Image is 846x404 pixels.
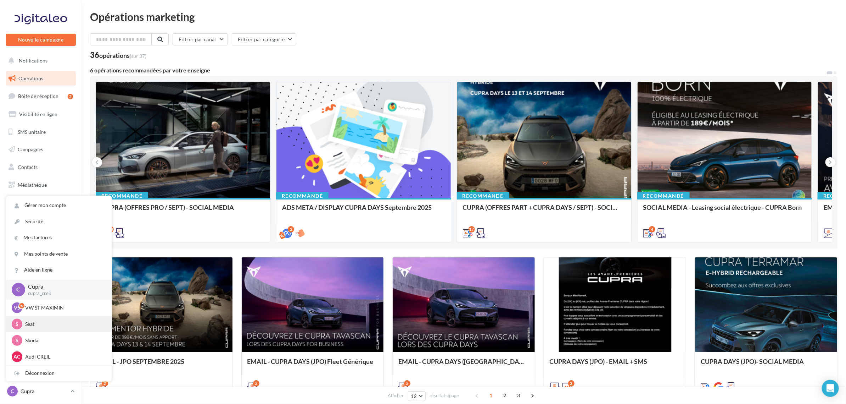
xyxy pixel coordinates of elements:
[649,226,655,233] div: 4
[96,192,148,200] div: Recommandé
[17,285,21,294] span: C
[99,52,146,59] div: opérations
[6,384,76,398] a: C Cupra
[469,226,475,233] div: 17
[4,236,77,257] a: Campagnes DataOnDemand
[4,125,77,140] a: SMS unitaire
[130,53,146,59] span: (sur 37)
[4,213,77,234] a: PLV et print personnalisable
[457,192,509,200] div: Recommandé
[6,230,112,246] a: Mes factures
[499,390,510,401] span: 2
[25,304,103,311] p: VW ST MAXIMIN
[90,11,837,22] div: Opérations marketing
[6,197,112,213] a: Gérer mon compte
[4,88,77,104] a: Boîte de réception2
[6,246,112,262] a: Mes points de vente
[408,391,426,401] button: 12
[18,93,58,99] span: Boîte de réception
[282,204,445,218] div: ADS META / DISPLAY CUPRA DAYS Septembre 2025
[11,388,14,395] span: C
[463,204,626,218] div: CUPRA (OFFRES PART + CUPRA DAYS / SEPT) - SOCIAL MEDIA
[550,358,680,372] div: CUPRA DAYS (JPO) - EMAIL + SMS
[14,304,20,311] span: VS
[4,160,77,175] a: Contacts
[102,204,264,218] div: CUPRA (OFFRES PRO / SEPT) - SOCIAL MEDIA
[4,107,77,122] a: Visibilité en ligne
[4,195,77,210] a: Calendrier
[18,164,38,170] span: Contacts
[276,192,329,200] div: Recommandé
[21,388,68,395] p: Cupra
[16,321,18,328] span: S
[6,34,76,46] button: Nouvelle campagne
[28,290,100,297] p: cupra_creil
[253,380,259,387] div: 5
[18,129,46,135] span: SMS unitaire
[485,390,497,401] span: 1
[96,358,227,372] div: EMAIL - JPO SEPTEMBRE 2025
[25,321,103,328] p: Seat
[398,358,529,372] div: EMAIL - CUPRA DAYS ([GEOGRAPHIC_DATA]) Private Générique
[25,337,103,344] p: Skoda
[173,33,228,45] button: Filtrer par canal
[90,51,146,59] div: 36
[4,53,74,68] button: Notifications
[90,67,826,73] div: 6 opérations recommandées par votre enseigne
[4,71,77,86] a: Opérations
[25,353,103,360] p: Audi CREIL
[18,182,47,188] span: Médiathèque
[19,111,57,117] span: Visibilité en ligne
[643,204,806,218] div: SOCIAL MEDIA - Leasing social électrique - CUPRA Born
[6,262,112,278] a: Aide en ligne
[16,337,18,344] span: S
[430,392,459,399] span: résultats/page
[6,214,112,230] a: Sécurité
[288,226,294,233] div: 2
[18,75,43,81] span: Opérations
[568,380,575,387] div: 2
[6,365,112,381] div: Déconnexion
[822,380,839,397] div: Open Intercom Messenger
[19,58,47,64] span: Notifications
[513,390,524,401] span: 3
[701,358,831,372] div: CUPRA DAYS (JPO)- SOCIAL MEDIA
[404,380,410,387] div: 5
[232,33,296,45] button: Filtrer par catégorie
[4,142,77,157] a: Campagnes
[411,393,417,399] span: 12
[68,94,73,99] div: 2
[637,192,690,200] div: Recommandé
[14,353,21,360] span: AC
[247,358,378,372] div: EMAIL - CUPRA DAYS (JPO) Fleet Générique
[18,146,43,152] span: Campagnes
[28,283,100,291] p: Cupra
[4,178,77,192] a: Médiathèque
[388,392,404,399] span: Afficher
[102,380,108,387] div: 2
